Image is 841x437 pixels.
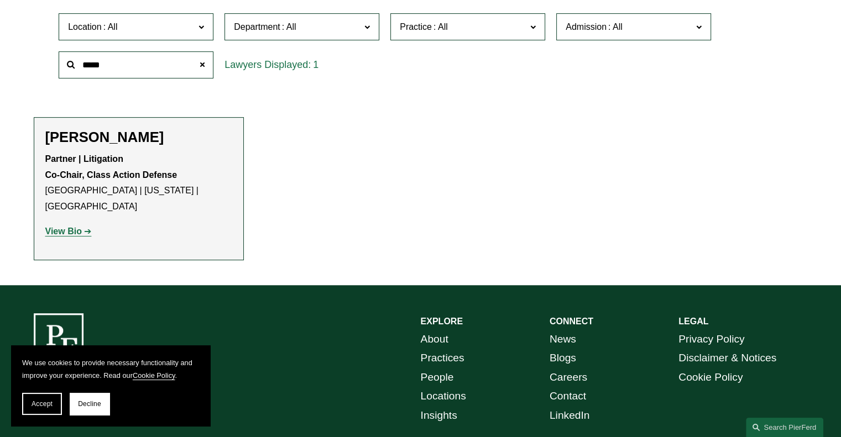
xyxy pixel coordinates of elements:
[566,22,607,31] span: Admission
[550,349,576,368] a: Blogs
[45,227,82,236] strong: View Bio
[746,418,823,437] a: Search this site
[421,406,457,425] a: Insights
[32,400,53,408] span: Accept
[22,393,62,415] button: Accept
[313,59,318,70] span: 1
[550,317,593,326] strong: CONNECT
[78,400,101,408] span: Decline
[550,387,586,406] a: Contact
[68,22,102,31] span: Location
[421,387,466,406] a: Locations
[11,345,210,426] section: Cookie banner
[70,393,109,415] button: Decline
[678,317,708,326] strong: LEGAL
[234,22,280,31] span: Department
[421,368,454,387] a: People
[678,349,776,368] a: Disclaimer & Notices
[45,129,232,146] h2: [PERSON_NAME]
[421,349,464,368] a: Practices
[421,317,463,326] strong: EXPLORE
[678,368,743,387] a: Cookie Policy
[550,406,590,425] a: LinkedIn
[22,356,199,382] p: We use cookies to provide necessary functionality and improve your experience. Read our .
[45,154,177,180] strong: Partner | Litigation Co-Chair, Class Action Defense
[678,330,744,349] a: Privacy Policy
[400,22,432,31] span: Practice
[550,368,587,387] a: Careers
[133,371,175,380] a: Cookie Policy
[421,330,448,349] a: About
[45,227,92,236] a: View Bio
[550,330,576,349] a: News
[45,151,232,215] p: [GEOGRAPHIC_DATA] | [US_STATE] | [GEOGRAPHIC_DATA]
